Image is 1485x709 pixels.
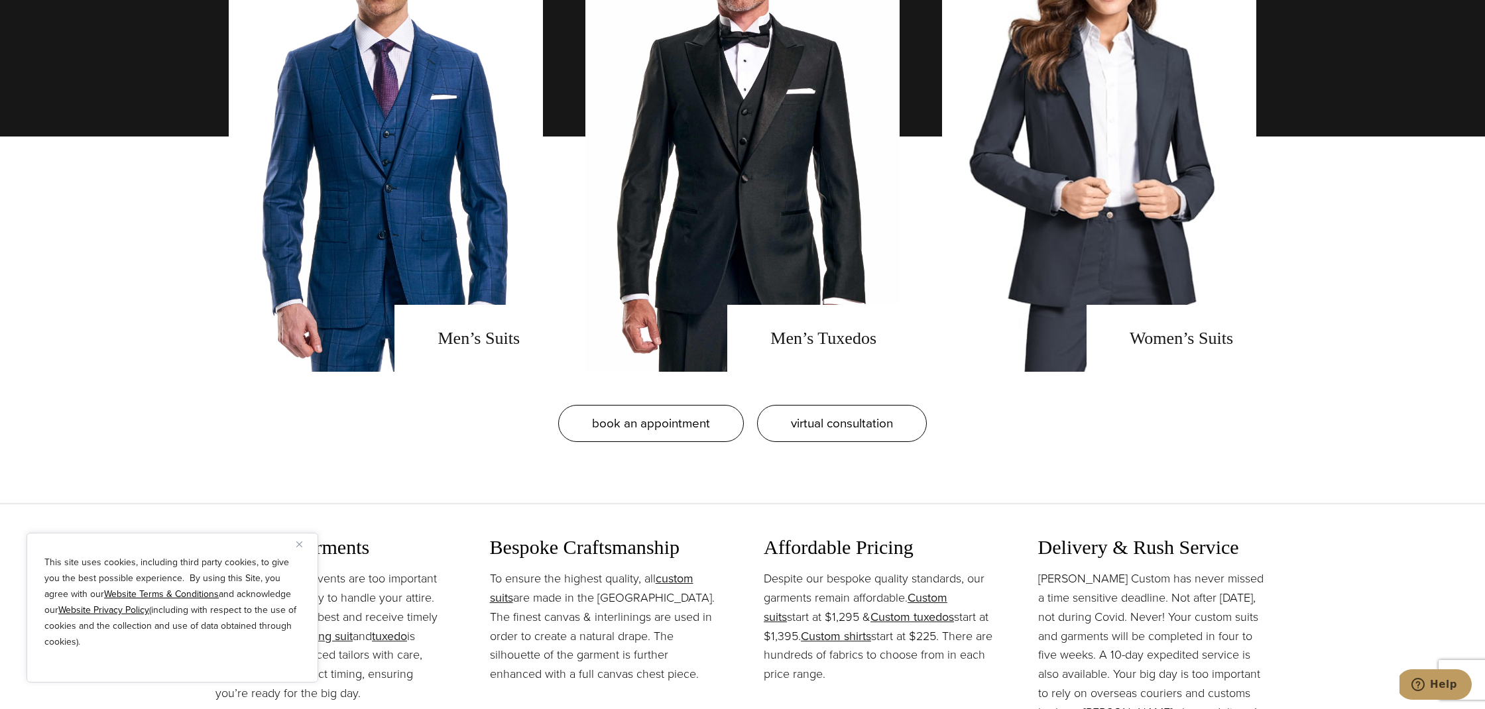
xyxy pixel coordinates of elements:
[558,405,744,442] a: book an appointment
[104,587,219,601] a: Website Terms & Conditions
[490,535,722,559] h3: Bespoke Craftsmanship
[870,608,954,626] a: Custom tuxedos
[490,569,722,684] p: To ensure the highest quality, all are made in the [GEOGRAPHIC_DATA]. The finest canvas & interli...
[592,413,710,433] span: book an appointment
[764,569,996,684] p: Despite our bespoke quality standards, our garments remain affordable. start at $1,295 & start at...
[215,569,447,703] p: Wedding & formal events are too important to allow just anybody to handle your attire. You must l...
[372,627,407,645] a: tuxedo
[1038,535,1270,559] h3: Delivery & Rush Service
[296,541,302,547] img: Close
[1399,669,1472,702] iframe: Opens a widget where you can chat to one of our agents
[296,536,312,552] button: Close
[287,627,353,645] a: wedding suit
[764,535,996,559] h3: Affordable Pricing
[215,535,447,559] h3: Wedding Garments
[44,555,300,650] p: This site uses cookies, including third party cookies, to give you the best possible experience. ...
[791,413,893,433] span: virtual consultation
[801,627,871,645] a: Custom shirts
[757,405,927,442] a: virtual consultation
[58,603,149,617] a: Website Privacy Policy
[764,589,947,626] a: Custom suits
